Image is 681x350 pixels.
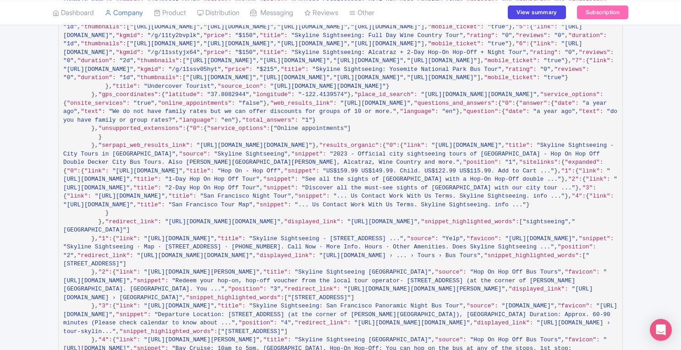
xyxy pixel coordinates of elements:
[505,235,575,242] span: "[URL][DOMAIN_NAME]"
[270,100,336,107] span: "web_results_link":
[235,49,256,56] span: "$150"
[137,57,182,64] span: "thumbnails":
[67,193,92,199] span: "link":
[165,91,203,98] span: "latitude":
[333,193,565,199] span: "... Us Contact Work With Us Terms. Skyline Sightseeing. info ..."
[467,32,498,39] span: "rating":
[133,277,169,284] span: "snippet":
[505,142,533,149] span: "title":
[116,269,141,275] span: "link":
[99,91,162,98] span: "gps_coordinates":
[354,91,417,98] span: "place_id_search":
[84,167,109,174] span: "link":
[291,49,526,56] span: "Skyline Sightseeing: Alcatraz + 2-Day Hop-On Hop-Off + Night Tour"
[165,176,260,183] span: "1-Day Hop On Hop Off Tour"
[77,74,116,81] span: "duration":
[554,32,565,39] span: "0"
[116,302,141,309] span: "link":
[407,57,477,64] span: "[URL][DOMAIN_NAME]"
[522,218,568,225] span: "sightseeing"
[579,167,604,174] span: "link":
[67,167,81,174] span: "0":
[242,117,298,124] span: "total_answers":
[568,32,607,39] span: "duration":
[442,108,456,115] span: "en"
[221,328,284,335] span: "[STREET_ADDRESS]"
[400,108,439,115] span: "language":
[347,218,417,225] span: "[URL][DOMAIN_NAME]"
[165,218,281,225] span: "[URL][DOMAIN_NAME][DOMAIN_NAME]"
[116,311,151,318] span: "snippet":
[63,142,617,157] span: "Skyline Sightseeing - City Tours in [GEOGRAPHIC_DATA]"
[63,319,614,334] span: "[URL][DOMAIN_NAME] › tour-skylin..."
[256,252,316,259] span: "displayed_link":
[99,302,113,309] span: "3":
[119,74,133,81] span: "1d"
[133,184,161,191] span: "title":
[256,66,277,73] span: "$215"
[203,32,231,39] span: "price":
[467,302,498,309] span: "source":
[263,269,291,275] span: "title":
[218,83,267,90] span: "source_icon":
[63,302,617,318] span: "[URL][DOMAIN_NAME]"
[298,91,347,98] span: "-122.4139574"
[158,100,235,107] span: "online_appointments":
[77,57,116,64] span: "duration":
[189,125,203,132] span: "0":
[105,218,161,225] span: "redirect_link":
[288,294,351,301] span: "[STREET_ADDRESS]"
[119,57,133,64] span: "2d"
[116,336,141,343] span: "link":
[274,125,347,132] span: "Online appointments"
[256,201,291,208] span: "snippet":
[63,40,582,55] span: "[URL][DOMAIN_NAME]"
[554,100,579,107] span: "date":
[533,108,575,115] span: "a year ago"
[280,66,308,73] span: "title":
[558,302,593,309] span: "favicon":
[239,319,277,326] span: "position":
[407,74,477,81] span: "[URL][DOMAIN_NAME]"
[467,235,502,242] span: "favicon":
[186,167,214,174] span: "title":
[249,235,404,242] span: "Skyline Sightseeing - [STREET_ADDRESS] ..."
[218,302,246,309] span: "title":
[333,74,403,81] span: "[URL][DOMAIN_NAME]"
[561,167,576,174] span: "1":
[291,32,463,39] span: "Skyline Sightseeing: Full Day Wine Country Tour"
[421,218,519,225] span: "snippet_highlighted_words":
[169,66,221,73] span: "/g/11ssv05hyt"
[586,176,610,183] span: "link":
[544,74,565,81] span: "true"
[63,201,133,208] span: "[URL][DOMAIN_NAME]"
[263,336,291,343] span: "title":
[428,23,484,30] span: "mobile_ticket":
[565,336,600,343] span: "favicon":
[81,108,105,115] span: "text":
[277,40,347,47] span: "[URL][DOMAIN_NAME]"
[323,167,554,174] span: "US$159.99 US$149.99. Child. US$122.99 US$115.99. Add to Cart ..."
[63,285,593,301] span: "[URL][DOMAIN_NAME] › [GEOGRAPHIC_DATA]"
[137,252,253,259] span: "[URL][DOMAIN_NAME][DOMAIN_NAME]"
[533,40,558,47] span: "link":
[516,40,530,47] span: "6":
[169,193,197,199] span: "title":
[516,32,551,39] span: "reviews":
[148,49,200,56] span: "/g/11sstyjx64"
[470,269,561,275] span: "Hop On Hop Off Bus Tours"
[144,269,260,275] span: "[URL][DOMAIN_NAME][PERSON_NAME]"
[225,66,253,73] span: "price":
[63,57,74,64] span: "0"
[302,184,575,191] span: "Discover all the must-see sights of [GEOGRAPHIC_DATA] with our city tour ..."
[130,23,200,30] span: "[URL][DOMAIN_NAME]"
[186,74,256,81] span: "[URL][DOMAIN_NAME]"
[169,201,253,208] span: "San Francisco Tour Map"
[67,100,130,107] span: "onsite_services":
[99,142,193,149] span: "serpapi_web_results_link":
[435,269,467,275] span: "source":
[509,285,568,292] span: "displayed_link":
[109,108,396,115] span: "We do not have family rates but we can offer discounts for groups of 10 or more."
[312,66,501,73] span: "Skyline Sightseeing: Yosemite National Park Bus Tour"
[565,49,575,56] span: "0"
